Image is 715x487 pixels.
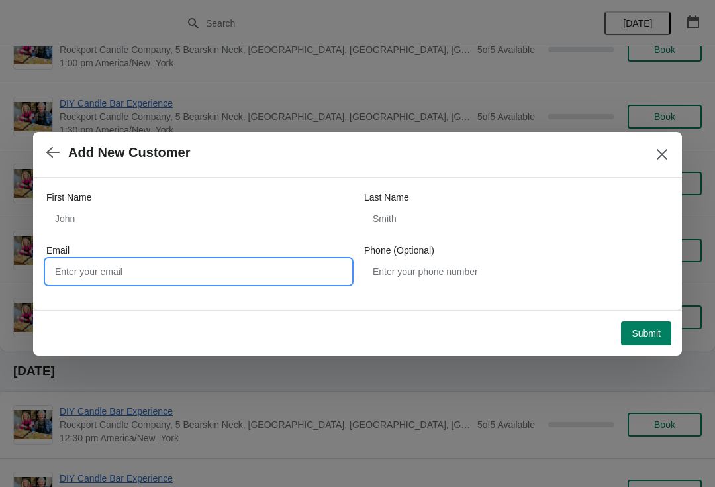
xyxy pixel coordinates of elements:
button: Close [650,142,674,166]
input: Smith [364,207,669,231]
label: Phone (Optional) [364,244,434,257]
input: Enter your email [46,260,351,284]
input: John [46,207,351,231]
h2: Add New Customer [68,145,190,160]
button: Submit [621,321,671,345]
label: First Name [46,191,91,204]
input: Enter your phone number [364,260,669,284]
span: Submit [632,328,661,339]
label: Last Name [364,191,409,204]
label: Email [46,244,70,257]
